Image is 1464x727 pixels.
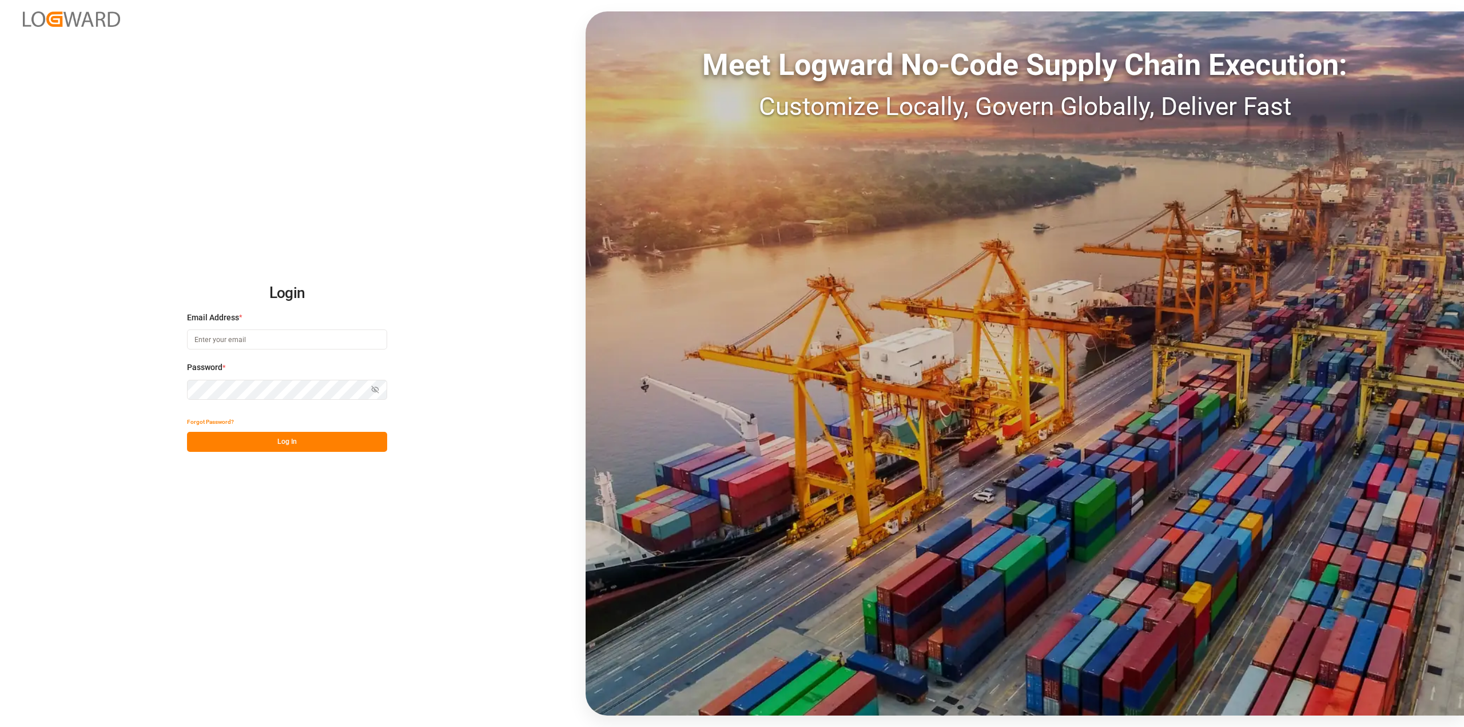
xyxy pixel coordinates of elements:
button: Forgot Password? [187,412,234,432]
div: Customize Locally, Govern Globally, Deliver Fast [586,88,1464,125]
span: Email Address [187,312,239,324]
h2: Login [187,275,387,312]
input: Enter your email [187,329,387,349]
button: Log In [187,432,387,452]
div: Meet Logward No-Code Supply Chain Execution: [586,43,1464,88]
span: Password [187,361,222,374]
img: Logward_new_orange.png [23,11,120,27]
